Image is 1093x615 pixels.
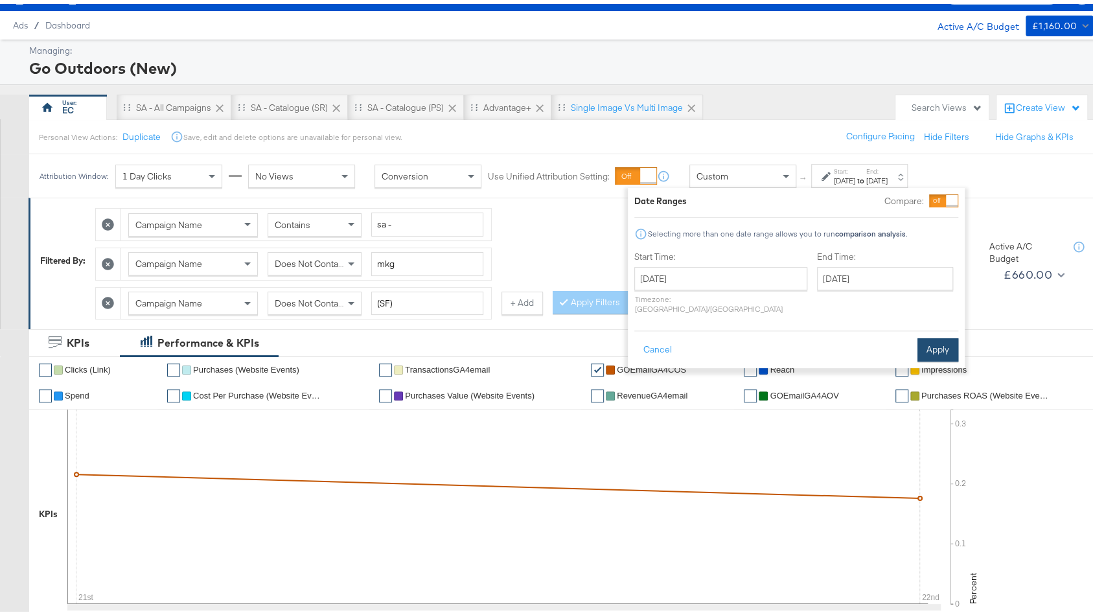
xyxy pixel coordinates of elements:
div: SA - Catalogue (SR) [251,98,328,110]
div: KPIs [39,504,58,516]
span: Cost Per Purchase (Website Events) [193,387,323,397]
a: ✔ [744,386,757,399]
button: + Add [501,288,543,311]
a: ✔ [379,360,392,373]
label: Start Time: [634,247,807,259]
div: Drag to reorder tab [558,100,565,107]
span: Contains [275,215,310,227]
div: Active A/C Budget [989,237,1061,261]
span: / [28,16,45,27]
a: ✔ [744,360,757,373]
div: Drag to reorder tab [470,100,477,107]
button: Apply [917,334,958,358]
text: Percent [967,569,979,600]
a: ✔ [591,386,604,399]
div: Drag to reorder tab [354,100,362,107]
div: £660.00 [1004,261,1052,281]
div: Drag to reorder tab [123,100,130,107]
strong: to [855,172,866,181]
span: Campaign Name [135,215,202,227]
div: KPIs [67,332,89,347]
div: SA - Catalogue (PS) [367,98,444,110]
button: Hide Filters [924,127,969,139]
strong: comparison analysis [835,225,906,235]
p: Timezone: [GEOGRAPHIC_DATA]/[GEOGRAPHIC_DATA] [634,290,807,310]
span: RevenueGA4email [617,387,687,397]
div: EC [62,100,74,113]
div: Performance & KPIs [157,332,259,347]
label: Start: [834,163,855,172]
button: £1,160.00 [1026,12,1093,32]
span: Purchases (Website Events) [193,361,299,371]
a: ✔ [379,386,392,399]
div: Personal View Actions: [39,128,117,139]
div: Active A/C Budget [924,12,1019,31]
a: ✔ [39,386,52,399]
span: Does Not Contain [275,294,345,305]
span: Spend [65,387,89,397]
span: Campaign Name [135,294,202,305]
span: Purchases ROAS (Website Events) [921,387,1051,397]
span: TransactionsGA4email [405,361,490,371]
div: Drag to reorder tab [238,100,245,107]
span: 1 Day Clicks [122,167,172,178]
div: Go Outdoors (New) [29,53,1090,75]
a: ✔ [895,360,908,373]
span: Conversion [382,167,428,178]
div: Date Ranges [634,191,687,203]
button: Duplicate [122,127,161,139]
a: ✔ [167,360,180,373]
div: [DATE] [834,172,855,182]
span: Campaign Name [135,254,202,266]
button: Hide Graphs & KPIs [995,127,1074,139]
input: Enter a search term [371,248,483,272]
div: Advantage+ [483,98,531,110]
div: Filtered By: [40,251,86,263]
input: Enter a search term [371,209,483,233]
div: Create View [1016,98,1081,111]
a: Dashboard [45,16,90,27]
button: Configure Pacing [837,121,924,145]
button: Cancel [634,334,681,358]
label: Compare: [884,191,924,203]
div: Save, edit and delete options are unavailable for personal view. [183,128,402,139]
span: No Views [255,167,293,178]
span: Clicks (Link) [65,361,111,371]
span: Ads [13,16,28,27]
div: Single Image vs Multi Image [571,98,683,110]
a: ✔ [895,386,908,399]
div: £1,160.00 [1032,14,1077,30]
label: Use Unified Attribution Setting: [488,167,610,179]
span: Does Not Contain [275,254,345,266]
div: Managing: [29,41,1090,53]
a: ✔ [167,386,180,399]
div: Selecting more than one date range allows you to run . [647,226,908,235]
div: [DATE] [866,172,888,182]
div: Search Views [912,98,982,110]
span: Custom [696,167,728,178]
div: Attribution Window: [39,168,109,177]
span: ↑ [798,172,810,177]
input: Enter a search term [371,288,483,312]
a: ✔ [39,360,52,373]
span: GOEmailGA4COS [617,361,686,371]
a: ✔ [591,360,604,373]
label: End Time: [817,247,958,259]
span: Impressions [921,361,967,371]
span: GOEmailGA4AOV [770,387,838,397]
label: End: [866,163,888,172]
span: Reach [770,361,794,371]
button: £660.00 [998,261,1067,281]
div: SA - All Campaigns [136,98,211,110]
span: Purchases Value (Website Events) [405,387,535,397]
